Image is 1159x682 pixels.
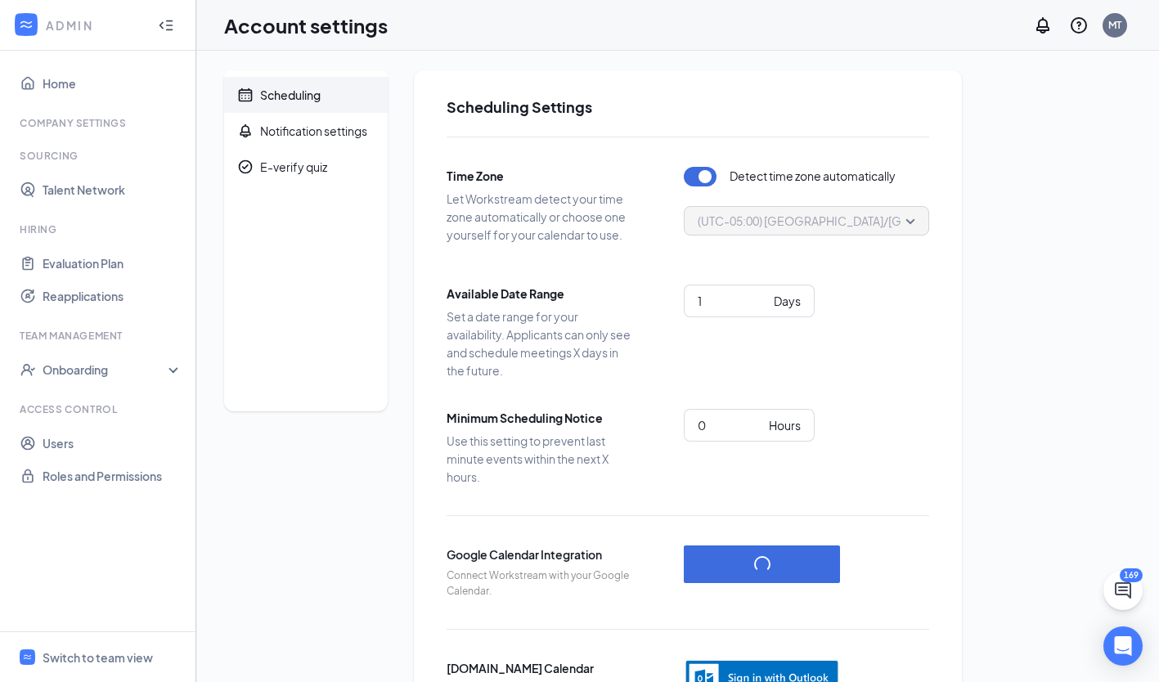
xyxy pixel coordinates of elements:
svg: ChatActive [1113,581,1133,600]
span: Set a date range for your availability. Applicants can only see and schedule meetings X days in t... [447,307,635,379]
span: Connect Workstream with your Google Calendar. [447,568,635,599]
svg: WorkstreamLogo [18,16,34,33]
div: Scheduling [260,87,321,103]
div: Company Settings [20,116,179,130]
a: BellNotification settings [224,113,388,149]
div: Switch to team view [43,649,153,666]
svg: QuestionInfo [1069,16,1089,35]
span: Time Zone [447,167,635,185]
span: Detect time zone automatically [730,167,896,186]
a: Evaluation Plan [43,247,182,280]
a: Roles and Permissions [43,460,182,492]
button: ChatActive [1103,571,1143,610]
svg: Collapse [158,17,174,34]
h1: Account settings [224,11,388,39]
div: MT [1108,18,1121,32]
svg: Calendar [237,87,254,103]
div: Hiring [20,222,179,236]
div: 169 [1120,568,1143,582]
span: Use this setting to prevent last minute events within the next X hours. [447,432,635,486]
a: Home [43,67,182,100]
a: Reapplications [43,280,182,312]
svg: WorkstreamLogo [22,652,33,662]
a: Users [43,427,182,460]
div: Open Intercom Messenger [1103,626,1143,666]
a: CalendarScheduling [224,77,388,113]
svg: CheckmarkCircle [237,159,254,175]
svg: Notifications [1033,16,1053,35]
span: (UTC-05:00) [GEOGRAPHIC_DATA]/[GEOGRAPHIC_DATA] - Central Time [698,209,1085,233]
div: Sourcing [20,149,179,163]
h2: Scheduling Settings [447,96,929,117]
div: Onboarding [43,361,168,378]
div: Days [774,292,801,310]
a: CheckmarkCircleE-verify quiz [224,149,388,185]
svg: Bell [237,123,254,139]
span: Minimum Scheduling Notice [447,409,635,427]
span: Google Calendar Integration [447,545,635,563]
div: Hours [769,416,801,434]
div: ADMIN [46,17,143,34]
svg: UserCheck [20,361,36,378]
div: Access control [20,402,179,416]
div: Notification settings [260,123,367,139]
span: Available Date Range [447,285,635,303]
span: Let Workstream detect your time zone automatically or choose one yourself for your calendar to use. [447,190,635,244]
div: E-verify quiz [260,159,327,175]
div: Team Management [20,329,179,343]
a: Talent Network [43,173,182,206]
